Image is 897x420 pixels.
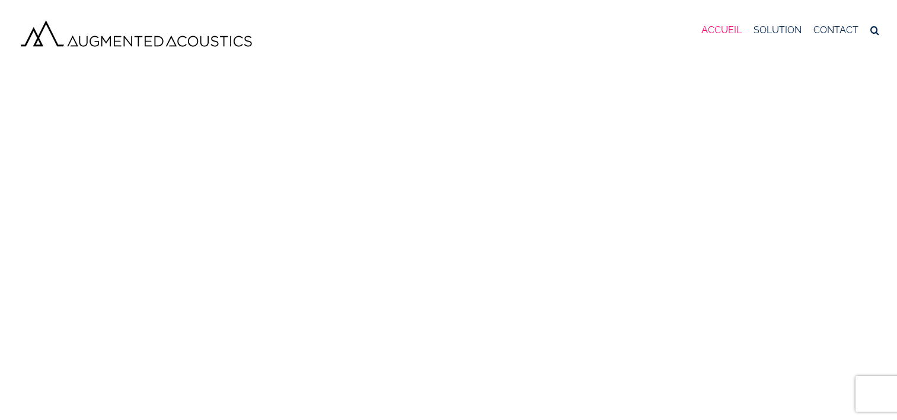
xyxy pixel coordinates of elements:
nav: Menu principal [701,9,879,52]
a: Recherche [870,9,879,52]
a: SOLUTION [754,9,802,52]
a: ACCUEIL [701,9,742,52]
span: CONTACT [813,26,858,35]
span: SOLUTION [754,26,802,35]
span: ACCUEIL [701,26,742,35]
a: CONTACT [813,9,858,52]
img: Augmented Acoustics Logo [18,18,255,49]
